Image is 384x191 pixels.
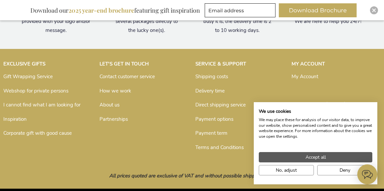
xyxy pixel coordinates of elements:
a: How we work [100,88,131,94]
a: About us [100,101,120,108]
em: All prices quoted are exclusive of VAT and without possible shipping costs [109,172,275,179]
h2: We use cookies [259,108,372,114]
a: Shipping costs [195,73,228,80]
a: My Account [292,73,318,80]
a: Direct shipping service [195,101,246,108]
a: Contact customer service [100,73,155,80]
a: Delivery time [195,88,225,94]
a: Gift Wrapping Service [3,73,53,80]
a: Partnerships [100,116,128,122]
a: Corporate gift with good cause [3,130,72,136]
iframe: belco-activator-frame [357,164,377,184]
img: Google [310,94,330,100]
button: Deny all cookies [317,165,372,175]
a: I cannot find what I am looking for [3,101,80,108]
b: 2025 year-end brochure [68,6,134,14]
a: Payment options [195,116,233,122]
strong: 4.6 98 reviews [317,101,355,107]
a: Payment term [195,130,227,136]
input: Email address [205,3,275,17]
button: Accept all cookies [259,152,372,162]
strong: LET'S GET IN TOUCH [100,61,149,67]
p: We may place these for analysis of our visitor data, to improve our website, show personalised co... [259,117,372,139]
span: Deny [340,167,350,174]
img: Google [333,94,338,99]
a: Google GoogleGoogleGoogleGoogleGoogle 4.698 reviews [292,87,381,114]
span: No, adjust [276,167,297,174]
img: Google [351,94,356,99]
a: Terms and Conditions [195,144,244,151]
a: Inspiration [3,116,27,122]
img: Google [356,94,362,99]
a: Webshop for private persons [3,88,68,94]
strong: SERVICE & SUPPORT [195,61,246,67]
span: Accept all [306,154,326,161]
form: marketing offers and promotions [205,3,277,19]
button: Adjust cookie preferences [259,165,314,175]
button: Download Brochure [279,3,357,17]
img: Google [345,94,350,99]
div: Close [370,6,378,14]
div: Download our featuring gift inspiration [27,3,203,17]
strong: MY ACCOUNT [292,61,325,67]
img: Google [339,94,344,99]
img: Close [372,8,376,12]
strong: EXCLUSIVE GIFTS [3,61,45,67]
